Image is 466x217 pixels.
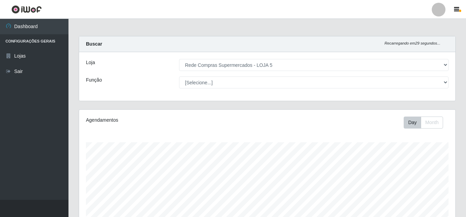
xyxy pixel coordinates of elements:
[404,117,421,129] button: Day
[404,117,449,129] div: Toolbar with button groups
[404,117,443,129] div: First group
[86,76,102,84] label: Função
[385,41,440,45] i: Recarregando em 29 segundos...
[421,117,443,129] button: Month
[86,59,95,66] label: Loja
[86,41,102,47] strong: Buscar
[11,5,42,14] img: CoreUI Logo
[86,117,231,124] div: Agendamentos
